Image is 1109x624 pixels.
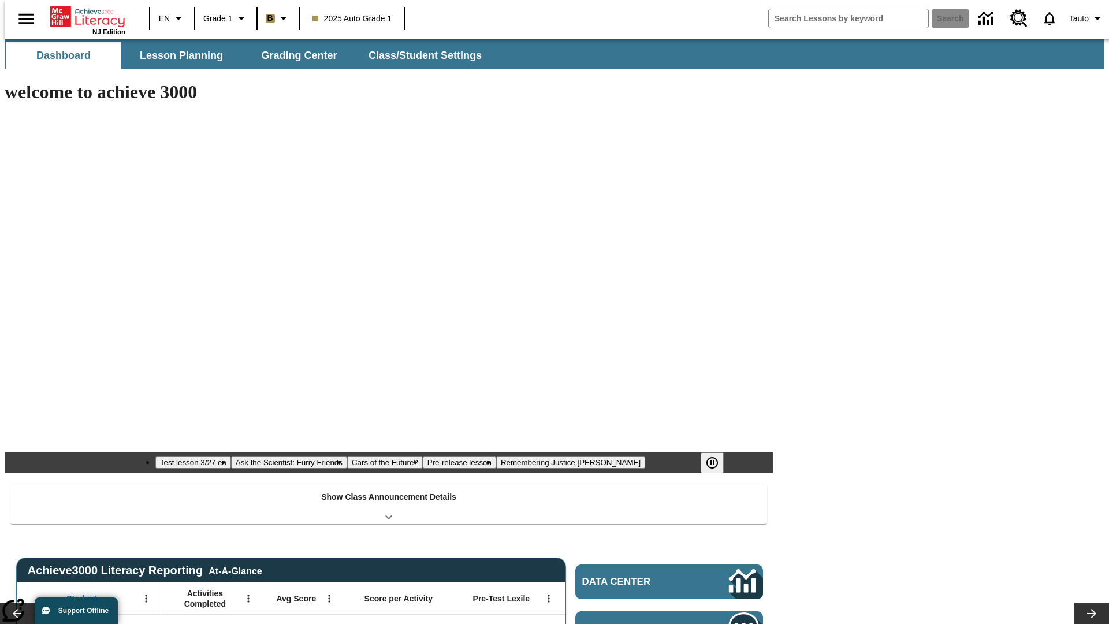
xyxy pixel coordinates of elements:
[1003,3,1034,34] a: Resource Center, Will open in new tab
[58,607,109,615] span: Support Offline
[36,49,91,62] span: Dashboard
[124,42,239,69] button: Lesson Planning
[261,8,295,29] button: Boost Class color is light brown. Change class color
[769,9,928,28] input: search field
[231,456,347,469] button: Slide 2 Ask the Scientist: Furry Friends
[203,13,233,25] span: Grade 1
[209,564,262,577] div: At-A-Glance
[155,456,231,469] button: Slide 1 Test lesson 3/27 en
[276,593,316,604] span: Avg Score
[1034,3,1065,34] a: Notifications
[359,42,491,69] button: Class/Student Settings
[154,8,191,29] button: Language: EN, Select a language
[321,491,456,503] p: Show Class Announcement Details
[1074,603,1109,624] button: Lesson carousel, Next
[28,564,262,577] span: Achieve3000 Literacy Reporting
[347,456,423,469] button: Slide 3 Cars of the Future?
[575,564,763,599] a: Data Center
[701,452,735,473] div: Pause
[369,49,482,62] span: Class/Student Settings
[6,42,121,69] button: Dashboard
[240,590,257,607] button: Open Menu
[9,2,43,36] button: Open side menu
[701,452,724,473] button: Pause
[423,456,496,469] button: Slide 4 Pre-release lesson
[1069,13,1089,25] span: Tauto
[10,484,767,524] div: Show Class Announcement Details
[241,42,357,69] button: Grading Center
[496,456,645,469] button: Slide 5 Remembering Justice O'Connor
[92,28,125,35] span: NJ Edition
[199,8,253,29] button: Grade: Grade 1, Select a grade
[140,49,223,62] span: Lesson Planning
[582,576,690,588] span: Data Center
[321,590,338,607] button: Open Menu
[66,593,96,604] span: Student
[267,11,273,25] span: B
[5,39,1104,69] div: SubNavbar
[159,13,170,25] span: EN
[540,590,557,607] button: Open Menu
[167,588,243,609] span: Activities Completed
[364,593,433,604] span: Score per Activity
[473,593,530,604] span: Pre-Test Lexile
[50,4,125,35] div: Home
[137,590,155,607] button: Open Menu
[50,5,125,28] a: Home
[5,81,773,103] h1: welcome to achieve 3000
[1065,8,1109,29] button: Profile/Settings
[35,597,118,624] button: Support Offline
[312,13,392,25] span: 2025 Auto Grade 1
[972,3,1003,35] a: Data Center
[5,42,492,69] div: SubNavbar
[261,49,337,62] span: Grading Center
